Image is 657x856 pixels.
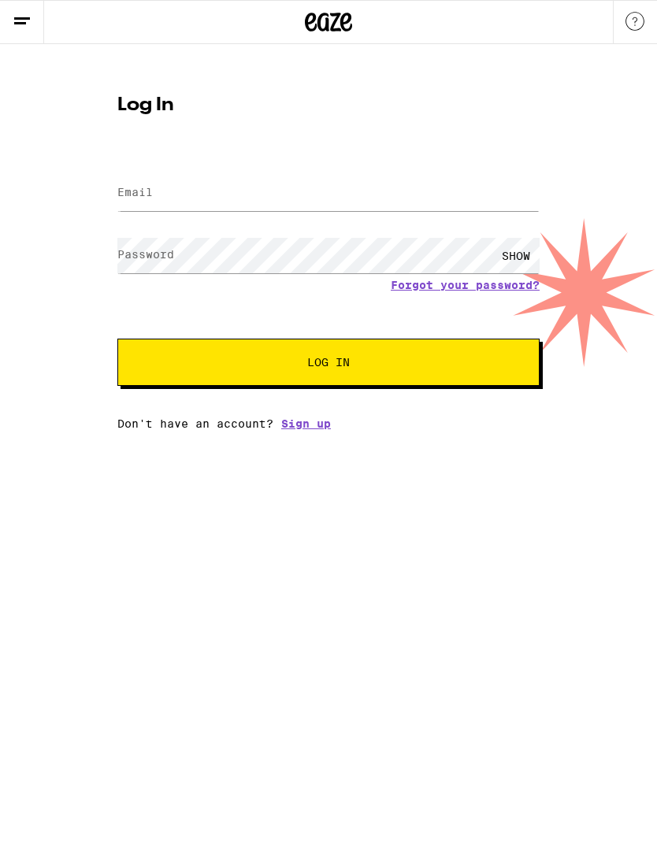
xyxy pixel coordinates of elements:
label: Email [117,186,153,198]
a: Sign up [281,417,331,430]
span: Log In [307,357,350,368]
div: Don't have an account? [117,417,540,430]
label: Password [117,248,174,261]
a: Forgot your password? [391,279,540,291]
h1: Log In [117,96,540,115]
input: Email [117,176,540,211]
button: Log In [117,339,540,386]
div: SHOW [492,238,540,273]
